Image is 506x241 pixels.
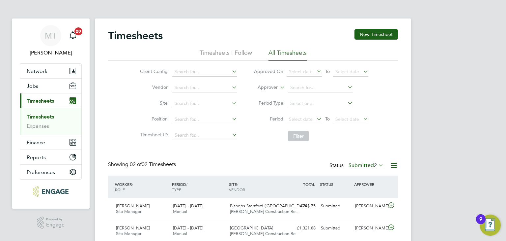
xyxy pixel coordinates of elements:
input: Search for... [172,115,237,124]
button: Open Resource Center, 9 new notifications [480,215,501,236]
div: APPROVER [352,178,387,190]
span: Site Manager [116,231,141,236]
a: Go to home page [20,186,82,197]
button: Reports [20,150,81,164]
button: Timesheets [20,93,81,108]
span: Jobs [27,83,38,89]
span: Finance [27,139,45,146]
span: ROLE [115,187,125,192]
span: Select date [335,116,359,122]
span: TYPE [172,187,181,192]
div: [PERSON_NAME] [352,223,387,234]
span: MT [45,31,57,40]
span: 02 of [130,161,142,168]
div: SITE [227,178,284,195]
img: acr-ltd-logo-retina.png [33,186,68,197]
span: Manual [173,209,187,214]
label: Approved On [254,68,283,74]
div: Timesheets [20,108,81,135]
div: STATUS [318,178,352,190]
span: [DATE] - [DATE] [173,203,203,209]
span: Reports [27,154,46,160]
span: [PERSON_NAME] [116,203,150,209]
div: Submitted [318,223,352,234]
span: 02 Timesheets [130,161,176,168]
label: Approver [248,84,278,91]
span: [PERSON_NAME] [116,225,150,231]
a: Timesheets [27,114,54,120]
li: All Timesheets [268,49,307,61]
div: £293.75 [284,201,318,212]
span: Timesheets [27,98,54,104]
span: Engage [46,222,65,228]
div: Status [329,161,385,170]
div: WORKER [113,178,170,195]
span: 2 [374,162,377,169]
div: Showing [108,161,177,168]
label: Client Config [138,68,168,74]
div: 9 [479,219,482,228]
span: Network [27,68,47,74]
span: [PERSON_NAME] Construction Re… [230,209,300,214]
a: Powered byEngage [37,217,65,229]
span: Preferences [27,169,55,175]
div: PERIOD [170,178,227,195]
button: Finance [20,135,81,150]
button: Network [20,64,81,78]
button: New Timesheet [354,29,398,40]
span: Select date [335,69,359,75]
span: To [323,67,332,76]
div: Submitted [318,201,352,212]
button: Preferences [20,165,81,179]
label: Vendor [138,84,168,90]
span: [DATE] - [DATE] [173,225,203,231]
span: Bishops Stortford ([GEOGRAPHIC_DATA]… [230,203,313,209]
button: Filter [288,131,309,141]
span: To [323,115,332,123]
input: Search for... [288,83,353,92]
a: Expenses [27,123,49,129]
span: TOTAL [303,182,315,187]
a: 20 [66,25,79,46]
span: [PERSON_NAME] Construction Re… [230,231,300,236]
span: / [132,182,133,187]
input: Search for... [172,67,237,77]
div: £1,321.88 [284,223,318,234]
label: Site [138,100,168,106]
span: Select date [289,69,313,75]
span: VENDOR [229,187,245,192]
input: Select one [288,99,353,108]
li: Timesheets I Follow [200,49,252,61]
h2: Timesheets [108,29,163,42]
span: 20 [74,27,82,35]
label: Submitted [349,162,383,169]
button: Jobs [20,79,81,93]
input: Search for... [172,83,237,92]
input: Search for... [172,99,237,108]
span: Manual [173,231,187,236]
label: Period Type [254,100,283,106]
span: / [237,182,238,187]
input: Search for... [172,131,237,140]
nav: Main navigation [12,18,90,209]
span: Powered by [46,217,65,222]
label: Position [138,116,168,122]
label: Period [254,116,283,122]
span: Site Manager [116,209,141,214]
label: Timesheet ID [138,132,168,138]
a: MT[PERSON_NAME] [20,25,82,57]
span: [GEOGRAPHIC_DATA] [230,225,273,231]
span: Select date [289,116,313,122]
span: Martina Taylor [20,49,82,57]
div: [PERSON_NAME] [352,201,387,212]
span: / [186,182,187,187]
